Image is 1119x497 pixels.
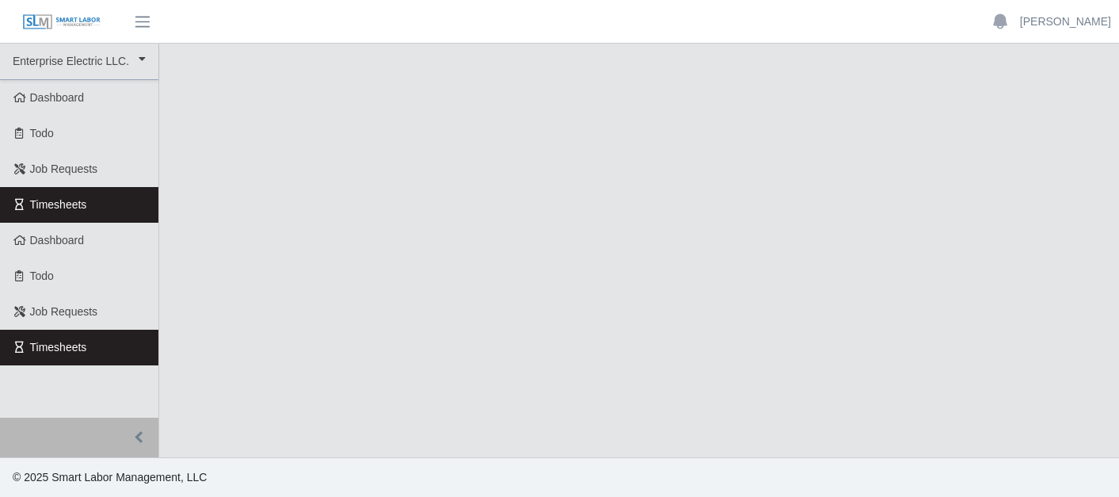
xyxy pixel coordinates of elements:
[13,471,207,484] span: © 2025 Smart Labor Management, LLC
[30,305,98,318] span: Job Requests
[30,341,87,354] span: Timesheets
[1020,13,1111,30] a: [PERSON_NAME]
[30,162,98,175] span: Job Requests
[30,127,54,140] span: Todo
[30,198,87,211] span: Timesheets
[22,13,101,31] img: SLM Logo
[30,91,85,104] span: Dashboard
[30,270,54,282] span: Todo
[30,234,85,247] span: Dashboard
